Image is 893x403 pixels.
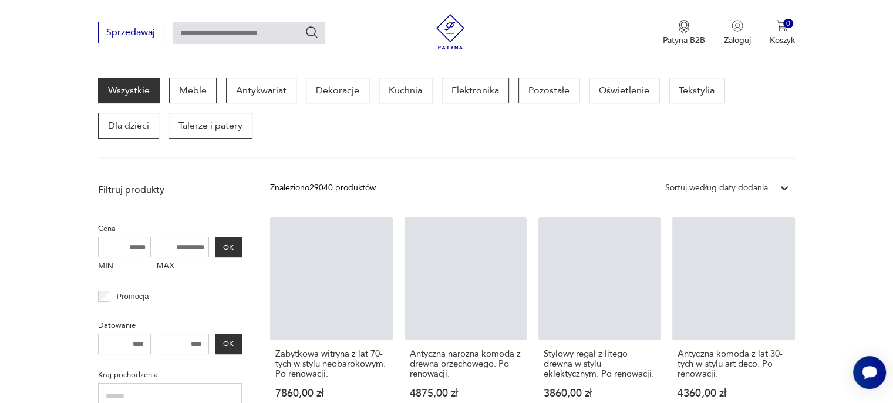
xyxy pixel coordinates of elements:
p: Kraj pochodzenia [98,368,242,381]
img: Ikonka użytkownika [732,20,743,32]
p: Zaloguj [724,35,751,46]
p: 4360,00 zł [678,388,789,398]
h3: Antyczna komoda z lat 30-tych w stylu art deco. Po renowacji. [678,349,789,379]
a: Sprzedawaj [98,29,163,38]
label: MIN [98,257,151,276]
div: 0 [783,19,793,29]
p: Koszyk [770,35,795,46]
a: Oświetlenie [589,78,659,103]
p: Promocja [117,290,149,303]
button: Zaloguj [724,20,751,46]
button: 0Koszyk [770,20,795,46]
img: Ikona koszyka [776,20,788,32]
p: 3860,00 zł [544,388,655,398]
p: Datowanie [98,319,242,332]
h3: Zabytkowa witryna z lat 70-tych w stylu neobarokowym. Po renowacji. [275,349,387,379]
iframe: Smartsupp widget button [853,356,886,389]
button: Patyna B2B [663,20,705,46]
h3: Stylowy regał z litego drewna w stylu eklektycznym. Po renowacji. [544,349,655,379]
p: Patyna B2B [663,35,705,46]
h3: Antyczna narożna komoda z drewna orzechowego. Po renowacji. [410,349,521,379]
a: Pozostałe [518,78,579,103]
img: Patyna - sklep z meblami i dekoracjami vintage [433,14,468,49]
a: Talerze i patery [169,113,252,139]
button: OK [215,334,242,354]
a: Meble [169,78,217,103]
div: Znaleziono 29040 produktów [270,182,376,194]
div: Sortuj według daty dodania [665,182,768,194]
p: 4875,00 zł [410,388,521,398]
p: Filtruj produkty [98,183,242,196]
button: Sprzedawaj [98,22,163,43]
button: Szukaj [305,25,319,39]
a: Kuchnia [379,78,432,103]
a: Ikona medaluPatyna B2B [663,20,705,46]
p: 7860,00 zł [275,388,387,398]
a: Dekoracje [306,78,369,103]
label: MAX [157,257,210,276]
button: OK [215,237,242,257]
p: Cena [98,222,242,235]
a: Antykwariat [226,78,296,103]
a: Wszystkie [98,78,160,103]
a: Tekstylia [669,78,724,103]
a: Elektronika [442,78,509,103]
img: Ikona medalu [678,20,690,33]
a: Dla dzieci [98,113,159,139]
